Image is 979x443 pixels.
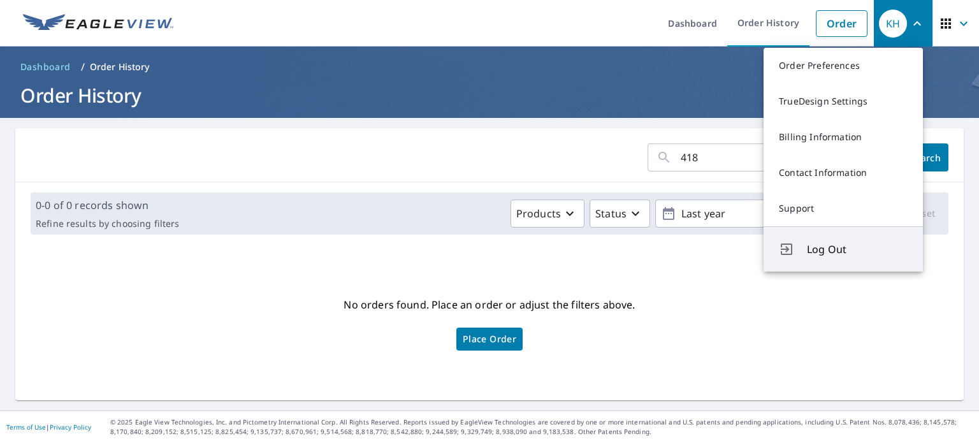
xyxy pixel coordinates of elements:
p: | [6,423,91,431]
button: Search [903,143,948,171]
a: TrueDesign Settings [764,84,923,119]
span: Search [913,152,938,164]
p: Last year [676,203,825,225]
li: / [81,59,85,75]
p: Status [595,206,627,221]
a: Billing Information [764,119,923,155]
span: Dashboard [20,61,71,73]
p: Products [516,206,561,221]
button: Products [511,200,584,228]
p: © 2025 Eagle View Technologies, Inc. and Pictometry International Corp. All Rights Reserved. Repo... [110,418,973,437]
button: Log Out [764,226,923,272]
a: Dashboard [15,57,76,77]
button: Last year [655,200,846,228]
a: Order [816,10,867,37]
a: Order Preferences [764,48,923,84]
button: Status [590,200,650,228]
p: No orders found. Place an order or adjust the filters above. [344,294,635,315]
a: Privacy Policy [50,423,91,432]
h1: Order History [15,82,964,108]
p: 0-0 of 0 records shown [36,198,179,213]
span: Place Order [463,336,516,342]
a: Terms of Use [6,423,46,432]
a: Place Order [456,328,523,351]
span: Log Out [807,242,908,257]
p: Order History [90,61,150,73]
div: KH [879,10,907,38]
a: Support [764,191,923,226]
img: EV Logo [23,14,173,33]
input: Address, Report #, Claim ID, etc. [681,140,868,175]
nav: breadcrumb [15,57,964,77]
a: Contact Information [764,155,923,191]
p: Refine results by choosing filters [36,218,179,229]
